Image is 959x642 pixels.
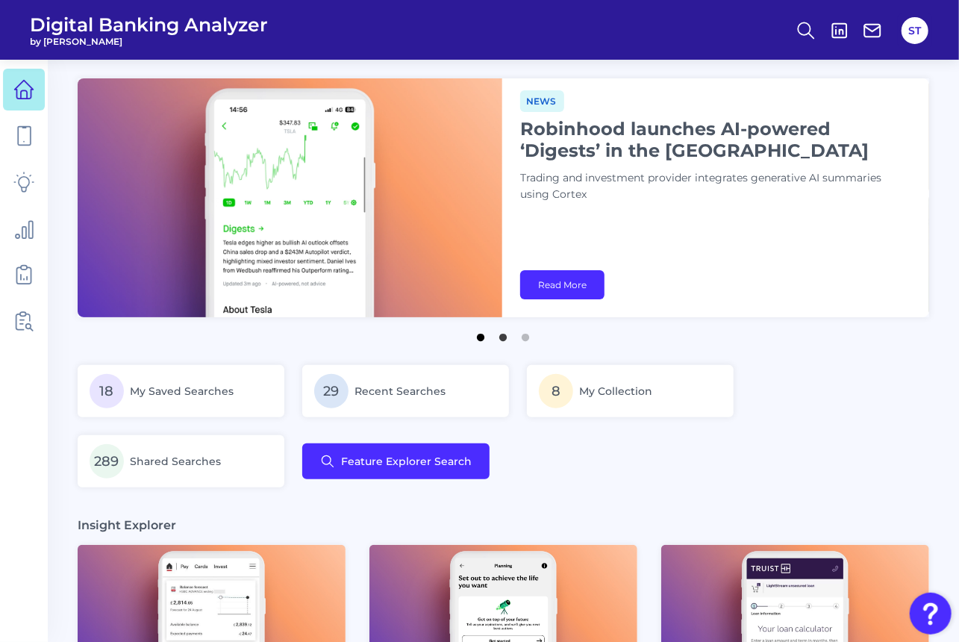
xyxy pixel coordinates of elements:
[520,90,564,112] span: News
[78,517,176,533] h3: Insight Explorer
[519,326,534,341] button: 3
[90,444,124,479] span: 289
[314,374,349,408] span: 29
[520,270,605,299] a: Read More
[302,443,490,479] button: Feature Explorer Search
[474,326,489,341] button: 1
[78,435,284,487] a: 289Shared Searches
[78,365,284,417] a: 18My Saved Searches
[539,374,573,408] span: 8
[527,365,734,417] a: 8My Collection
[520,93,564,107] a: News
[910,593,952,635] button: Open Resource Center
[130,384,234,398] span: My Saved Searches
[130,455,221,468] span: Shared Searches
[520,118,893,161] h1: Robinhood launches AI-powered ‘Digests’ in the [GEOGRAPHIC_DATA]
[579,384,652,398] span: My Collection
[30,13,268,36] span: Digital Banking Analyzer
[341,455,472,467] span: Feature Explorer Search
[78,78,502,317] img: bannerImg
[354,384,446,398] span: Recent Searches
[302,365,509,417] a: 29Recent Searches
[30,36,268,47] span: by [PERSON_NAME]
[902,17,928,44] button: ST
[496,326,511,341] button: 2
[520,170,893,203] p: Trading and investment provider integrates generative AI summaries using Cortex
[90,374,124,408] span: 18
